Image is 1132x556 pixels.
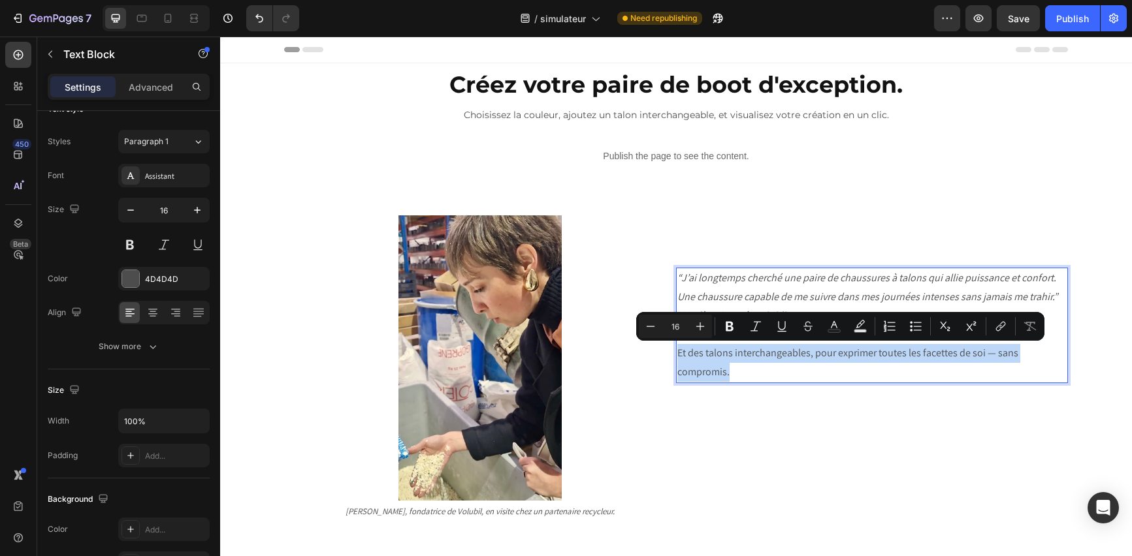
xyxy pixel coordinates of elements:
p: Text Block [63,46,174,62]
span: Paragraph 1 [124,136,169,147]
div: Size [48,382,82,399]
button: Paragraph 1 [118,130,210,153]
span: Save [1008,13,1029,24]
div: Publish [1056,12,1089,25]
div: Size [48,201,82,219]
span: Need republishing [630,12,697,24]
div: 450 [12,139,31,149]
p: 7 [86,10,91,26]
div: Editor contextual toolbar [636,312,1044,341]
div: Undo/Redo [246,5,299,31]
input: Auto [119,409,209,433]
div: Padding [48,450,78,461]
iframe: Design area [220,37,1132,556]
button: Save [997,5,1040,31]
span: / [534,12,538,25]
p: Advanced [129,80,173,94]
button: 7 [5,5,97,31]
div: Align [48,304,84,322]
div: Font [48,170,64,181]
div: Width [48,415,69,427]
div: Color [48,273,68,285]
div: Color [48,523,68,535]
i: Une chaussure capable de me suivre dans mes journées intenses sans jamais me trahir.” [457,253,838,267]
button: Show more [48,335,210,358]
p: Settings [65,80,101,94]
div: Open Intercom Messenger [1088,492,1119,523]
div: Beta [10,239,31,249]
div: Assistant [145,170,206,182]
strong: Volubil [535,272,568,286]
div: Add... [145,524,206,536]
div: Add... [145,450,206,462]
div: Show more [99,340,159,353]
span: simulateur [540,12,586,25]
div: 4D4D4D [145,273,206,285]
p: Des boots stables, élégantes, conçues pour durer. [457,288,847,307]
div: Styles [48,136,71,147]
div: Rich Text Editor. Editing area: main [456,231,848,347]
i: “J’ai longtemps cherché une paire de chaussures à talons qui allie puissance et confort. [457,234,836,248]
p: Et des talons interchangeables, pour exprimer toutes les facettes de soi — sans compromis. [457,307,847,345]
div: Background [48,491,111,508]
button: Publish [1045,5,1100,31]
p: C’est là qu’est née . [457,270,847,289]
